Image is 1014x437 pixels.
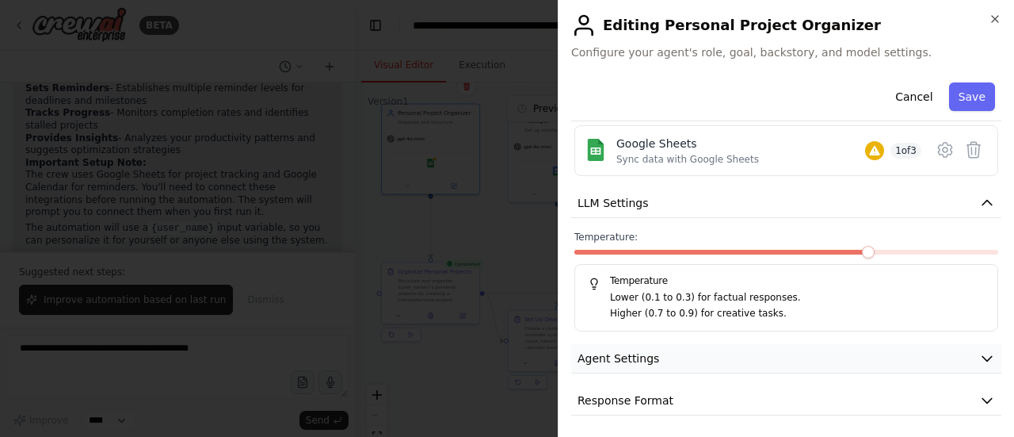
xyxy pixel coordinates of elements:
p: Lower (0.1 to 0.3) for factual responses. [610,290,985,306]
div: Sync data with Google Sheets [616,153,759,166]
p: Higher (0.7 to 0.9) for creative tasks. [610,306,985,322]
h2: Editing Personal Project Organizer [571,13,1001,38]
button: Agent Settings [571,344,1001,374]
button: Cancel [886,82,942,111]
button: Save [949,82,995,111]
span: LLM Settings [578,195,649,211]
button: Delete tool [959,136,988,164]
img: Google Sheets [585,139,607,161]
span: Temperature: [574,231,638,243]
button: Configure tool [931,136,959,164]
span: Response Format [578,393,673,408]
div: Google Sheets [616,136,759,151]
button: Response Format [571,386,1001,416]
span: Configure your agent's role, goal, backstory, and model settings. [571,44,1001,60]
span: Agent Settings [578,351,659,366]
button: LLM Settings [571,189,1001,218]
h5: Temperature [588,274,985,287]
span: 1 of 3 [890,143,921,159]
